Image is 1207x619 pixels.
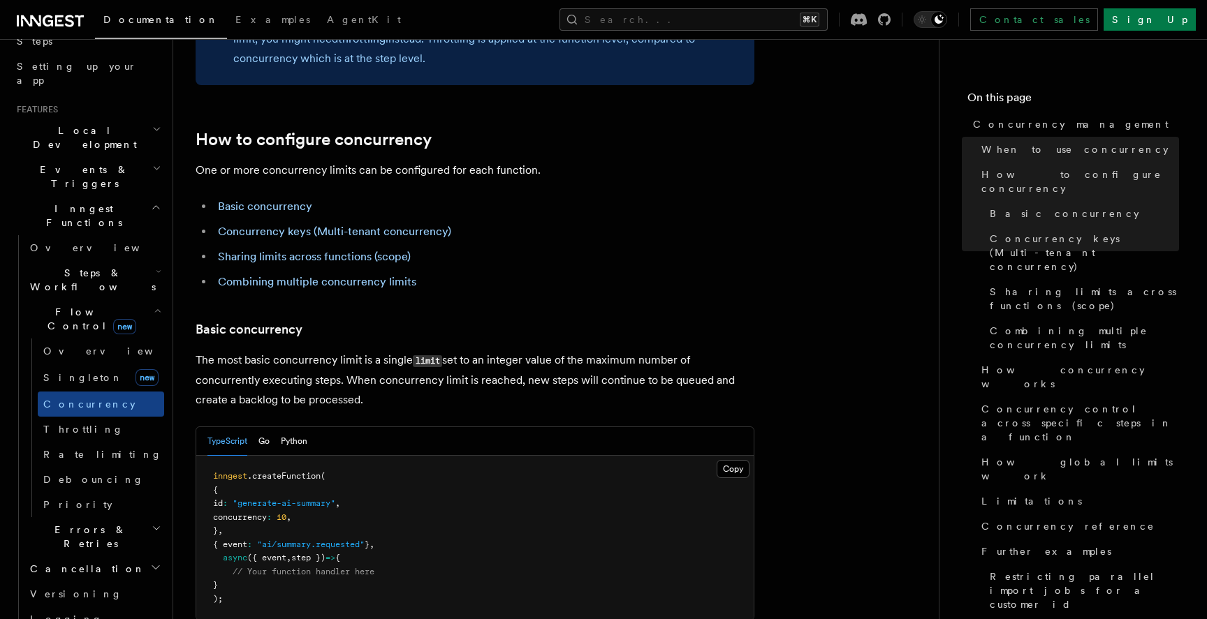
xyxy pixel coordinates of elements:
span: concurrency [213,512,267,522]
span: Versioning [30,588,122,599]
span: Concurrency control across specific steps in a function [981,402,1179,444]
p: One or more concurrency limits can be configured for each function. [196,161,754,180]
code: limit [413,355,442,367]
span: ); [213,594,223,604]
a: Concurrency reference [976,514,1179,539]
h4: On this page [967,89,1179,112]
span: , [286,553,291,562]
span: Combining multiple concurrency limits [990,324,1179,352]
span: async [223,553,247,562]
a: Sign Up [1104,8,1196,31]
span: Overview [30,242,174,253]
span: Inngest Functions [11,202,151,230]
span: Setting up your app [17,61,137,86]
button: Flow Controlnew [24,299,164,338]
p: The most basic concurrency limit is a single set to an integer value of the maximum number of con... [196,350,754,410]
span: => [325,553,335,562]
span: : [267,512,272,522]
a: Basic concurrency [218,200,312,213]
span: inngest [213,471,247,481]
a: Concurrency control across specific steps in a function [976,396,1179,449]
span: Flow Control [24,305,154,333]
span: : [223,498,228,508]
span: Local Development [11,124,152,151]
a: Setting up your app [11,54,164,93]
span: } [213,525,218,535]
a: Rate limiting [38,442,164,467]
a: How to configure concurrency [976,162,1179,201]
button: Events & Triggers [11,157,164,196]
a: Priority [38,492,164,517]
button: Go [258,427,270,456]
span: Restricting parallel import jobs for a customer id [990,569,1179,611]
span: : [247,539,252,549]
button: Copy [717,460,749,478]
span: Concurrency keys (Multi-tenant concurrency) [990,232,1179,274]
a: Overview [24,235,164,260]
span: { [213,485,218,495]
a: Throttling [38,417,164,442]
a: Limitations [976,489,1179,514]
a: Concurrency [38,391,164,417]
span: Concurrency management [973,117,1169,131]
span: Examples [235,14,310,25]
span: } [213,580,218,590]
a: Overview [38,338,164,364]
span: When to use concurrency [981,142,1169,156]
span: Concurrency reference [981,519,1155,533]
button: Steps & Workflows [24,260,164,299]
span: Sharing limits across functions (scope) [990,285,1179,313]
a: How concurrency works [976,357,1179,396]
span: , [370,539,374,549]
span: , [286,512,291,522]
span: Priority [43,499,112,510]
span: .createFunction [247,471,321,481]
span: Overview [43,345,187,357]
span: Events & Triggers [11,163,152,191]
span: 10 [277,512,286,522]
span: Debouncing [43,474,144,485]
span: Basic concurrency [990,207,1139,221]
span: Errors & Retries [24,523,152,551]
a: When to use concurrency [976,137,1179,162]
span: { event [213,539,247,549]
a: Restricting parallel import jobs for a customer id [984,564,1179,617]
span: new [136,369,159,386]
span: Limitations [981,494,1082,508]
span: ({ event [247,553,286,562]
button: Toggle dark mode [914,11,947,28]
span: How global limits work [981,455,1179,483]
span: id [213,498,223,508]
a: Sharing limits across functions (scope) [984,279,1179,318]
span: , [218,525,223,535]
span: // Your function handler here [233,567,374,576]
a: Examples [227,4,319,38]
span: new [113,319,136,334]
span: Throttling [43,424,124,435]
span: Documentation [103,14,219,25]
a: Concurrency management [967,112,1179,137]
a: How to configure concurrency [196,130,432,149]
a: Further examples [976,539,1179,564]
span: ( [321,471,325,481]
span: "generate-ai-summary" [233,498,335,508]
span: Concurrency [43,398,136,410]
a: Basic concurrency [984,201,1179,226]
span: step }) [291,553,325,562]
span: Singleton [43,372,123,383]
a: Sharing limits across functions (scope) [218,250,411,263]
span: { [335,553,340,562]
a: How global limits work [976,449,1179,489]
a: Combining multiple concurrency limits [984,318,1179,357]
button: Python [281,427,307,456]
span: How concurrency works [981,363,1179,391]
span: How to configure concurrency [981,167,1179,195]
a: Singletonnew [38,364,164,391]
button: Inngest Functions [11,196,164,235]
a: Versioning [24,581,164,606]
span: Cancellation [24,562,145,576]
button: Search...⌘K [559,8,828,31]
button: Errors & Retries [24,517,164,556]
a: Concurrency keys (Multi-tenant concurrency) [984,226,1179,279]
a: Basic concurrency [196,320,302,339]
